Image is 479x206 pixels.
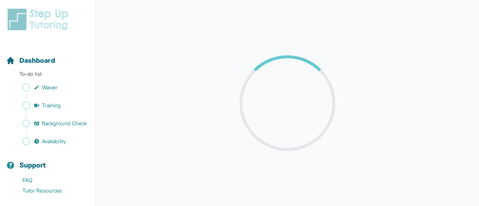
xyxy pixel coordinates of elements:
[6,55,55,66] a: Dashboard
[42,120,87,127] span: Background Check
[6,7,73,31] img: logo
[6,185,95,196] a: Tutor Resources
[3,148,92,173] button: Support
[3,43,92,69] button: Dashboard
[19,55,55,66] span: Dashboard
[6,100,95,111] a: Training
[42,138,66,145] span: Availability
[6,175,95,185] a: FAQ
[3,70,92,81] p: To-do list
[42,84,58,91] span: Waiver
[6,136,95,147] a: Availability
[19,160,46,170] span: Support
[42,102,61,109] span: Training
[6,118,95,129] a: Background Check
[6,82,95,93] a: Waiver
